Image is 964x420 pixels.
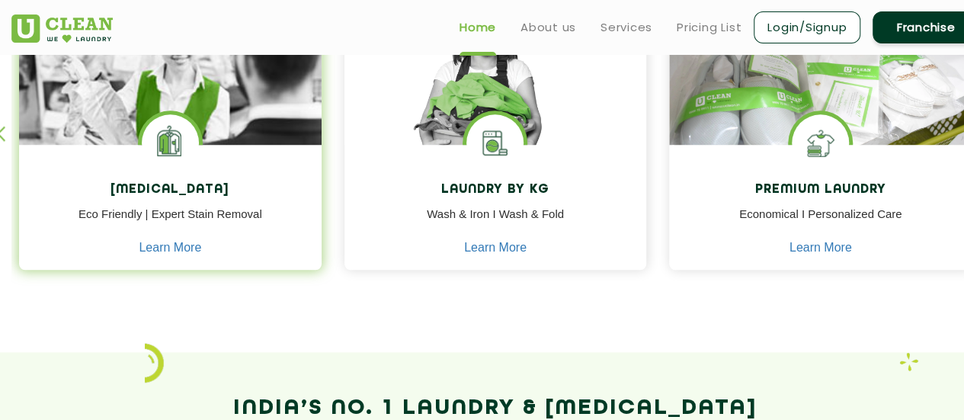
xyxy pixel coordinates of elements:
h4: Premium Laundry [681,183,960,197]
a: Learn More [789,241,852,255]
a: About us [520,18,576,37]
p: Eco Friendly | Expert Stain Removal [30,206,310,240]
img: Laundry wash and iron [899,352,918,371]
img: icon_2.png [145,343,164,383]
a: Services [600,18,652,37]
a: Pricing List [677,18,741,37]
h4: Laundry by Kg [356,183,636,197]
img: UClean Laundry and Dry Cleaning [11,14,113,43]
a: Learn More [139,241,201,255]
a: Learn More [464,241,527,255]
h4: [MEDICAL_DATA] [30,183,310,197]
img: Laundry Services near me [142,114,199,172]
a: Home [460,18,496,37]
p: Economical I Personalized Care [681,206,960,240]
a: Login/Signup [754,11,860,43]
img: Shoes Cleaning [792,114,849,172]
img: laundry washing machine [466,114,524,172]
p: Wash & Iron I Wash & Fold [356,206,636,240]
